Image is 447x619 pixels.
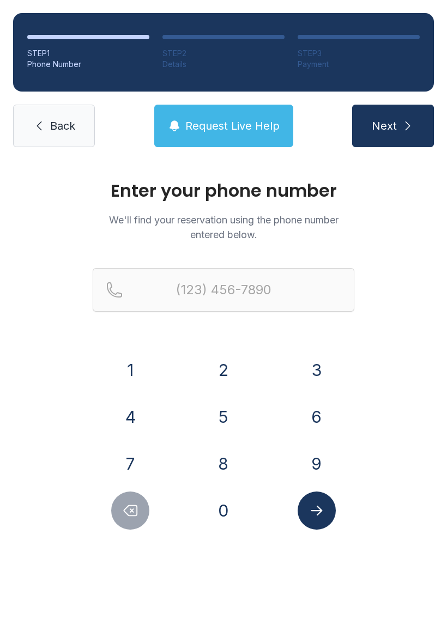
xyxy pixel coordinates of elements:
[204,445,243,483] button: 8
[93,182,354,199] h1: Enter your phone number
[162,59,285,70] div: Details
[27,48,149,59] div: STEP 1
[93,213,354,242] p: We'll find your reservation using the phone number entered below.
[204,351,243,389] button: 2
[298,351,336,389] button: 3
[111,398,149,436] button: 4
[185,118,280,133] span: Request Live Help
[50,118,75,133] span: Back
[111,491,149,530] button: Delete number
[298,398,336,436] button: 6
[298,491,336,530] button: Submit lookup form
[111,445,149,483] button: 7
[204,398,243,436] button: 5
[162,48,285,59] div: STEP 2
[93,268,354,312] input: Reservation phone number
[204,491,243,530] button: 0
[298,48,420,59] div: STEP 3
[298,445,336,483] button: 9
[298,59,420,70] div: Payment
[111,351,149,389] button: 1
[372,118,397,133] span: Next
[27,59,149,70] div: Phone Number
